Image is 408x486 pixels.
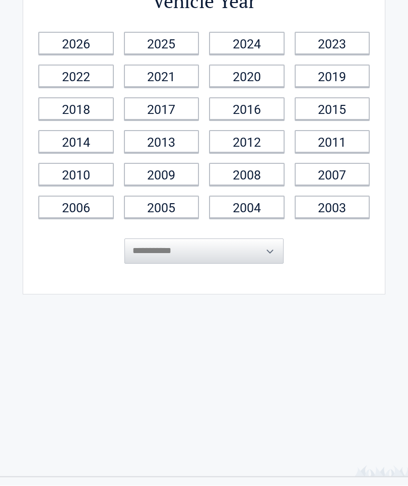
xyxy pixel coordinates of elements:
a: 2017 [124,98,199,120]
a: 2004 [209,196,285,219]
a: 2015 [295,98,370,120]
a: 2011 [295,131,370,153]
a: 2023 [295,32,370,55]
a: 2018 [38,98,114,120]
a: 2022 [38,65,114,88]
a: 2019 [295,65,370,88]
a: 2009 [124,163,199,186]
a: 2007 [295,163,370,186]
a: 2005 [124,196,199,219]
a: 2026 [38,32,114,55]
a: 2024 [209,32,285,55]
a: 2010 [38,163,114,186]
a: 2012 [209,131,285,153]
a: 2003 [295,196,370,219]
a: 2006 [38,196,114,219]
a: 2013 [124,131,199,153]
a: 2021 [124,65,199,88]
a: 2025 [124,32,199,55]
a: 2008 [209,163,285,186]
a: 2020 [209,65,285,88]
a: 2016 [209,98,285,120]
a: 2014 [38,131,114,153]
